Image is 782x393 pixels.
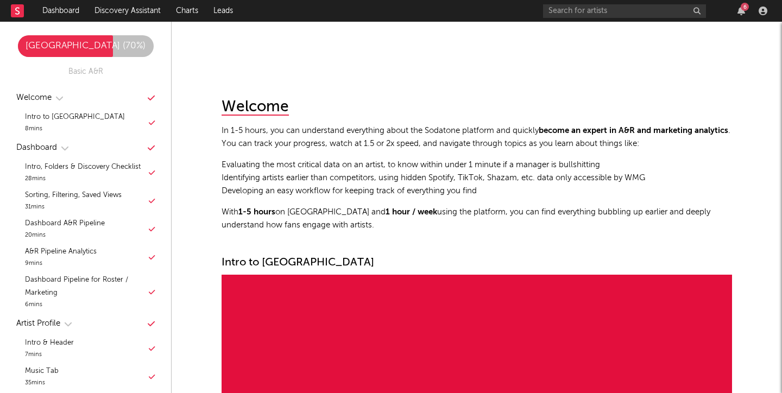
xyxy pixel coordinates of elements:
[25,189,122,202] div: Sorting, Filtering, Saved Views
[238,208,275,216] strong: 1-5 hours
[741,3,749,11] div: 6
[222,172,732,185] li: Identifying artists earlier than competitors, using hidden Spotify, TikTok, Shazam, etc. data onl...
[222,99,289,116] div: Welcome
[16,317,60,330] div: Artist Profile
[222,206,732,232] p: With on [GEOGRAPHIC_DATA] and using the platform, you can find everything bubbling up earlier and...
[16,91,52,104] div: Welcome
[25,230,105,241] div: 20 mins
[543,4,706,18] input: Search for artists
[222,124,732,150] p: In 1-5 hours, you can understand everything about the Sodatone platform and quickly . You can tra...
[25,300,146,310] div: 6 mins
[737,7,745,15] button: 6
[16,141,57,154] div: Dashboard
[25,378,59,389] div: 35 mins
[25,217,105,230] div: Dashboard A&R Pipeline
[539,126,728,135] strong: become an expert in A&R and marketing analytics
[25,258,97,269] div: 9 mins
[386,208,437,216] strong: 1 hour / week
[25,365,59,378] div: Music Tab
[25,274,146,300] div: Dashboard Pipeline for Roster / Marketing
[25,174,141,185] div: 28 mins
[25,245,97,258] div: A&R Pipeline Analytics
[25,350,74,360] div: 7 mins
[25,111,125,124] div: Intro to [GEOGRAPHIC_DATA]
[25,337,74,350] div: Intro & Header
[68,65,103,78] div: Basic A&R
[25,202,122,213] div: 31 mins
[25,161,141,174] div: Intro, Folders & Discovery Checklist
[18,40,154,53] div: [GEOGRAPHIC_DATA] ( 70 %)
[222,159,732,172] li: Evaluating the most critical data on an artist, to know within under 1 minute if a manager is bul...
[25,124,125,135] div: 8 mins
[222,185,732,198] li: Developing an easy workflow for keeping track of everything you find
[222,256,732,269] div: Intro to [GEOGRAPHIC_DATA]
